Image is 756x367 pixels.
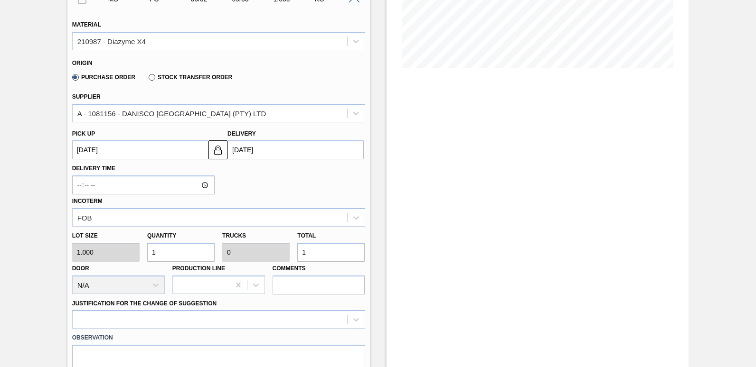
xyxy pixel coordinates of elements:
label: Material [72,21,101,28]
div: 210987 - Diazyme X4 [77,37,146,45]
label: Purchase Order [72,74,135,81]
label: Total [297,232,316,239]
label: Origin [72,60,93,66]
label: Door [72,265,89,272]
label: Lot size [72,229,140,243]
label: Trucks [222,232,246,239]
label: Pick up [72,130,95,137]
label: Comments [273,262,365,275]
button: locked [208,140,227,159]
div: A - 1081156 - DANISCO [GEOGRAPHIC_DATA] (PTY) LTD [77,109,266,117]
div: FOB [77,213,92,221]
label: Delivery Time [72,162,215,175]
label: Stock Transfer Order [149,74,232,81]
label: Justification for the Change of Suggestion [72,300,217,307]
label: Supplier [72,93,101,100]
label: Production Line [172,265,225,272]
label: Delivery [227,130,256,137]
label: Quantity [147,232,176,239]
input: mm/dd/yyyy [72,140,208,159]
label: Observation [72,331,365,345]
label: Incoterm [72,198,103,204]
img: locked [212,144,224,156]
input: mm/dd/yyyy [227,140,364,159]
